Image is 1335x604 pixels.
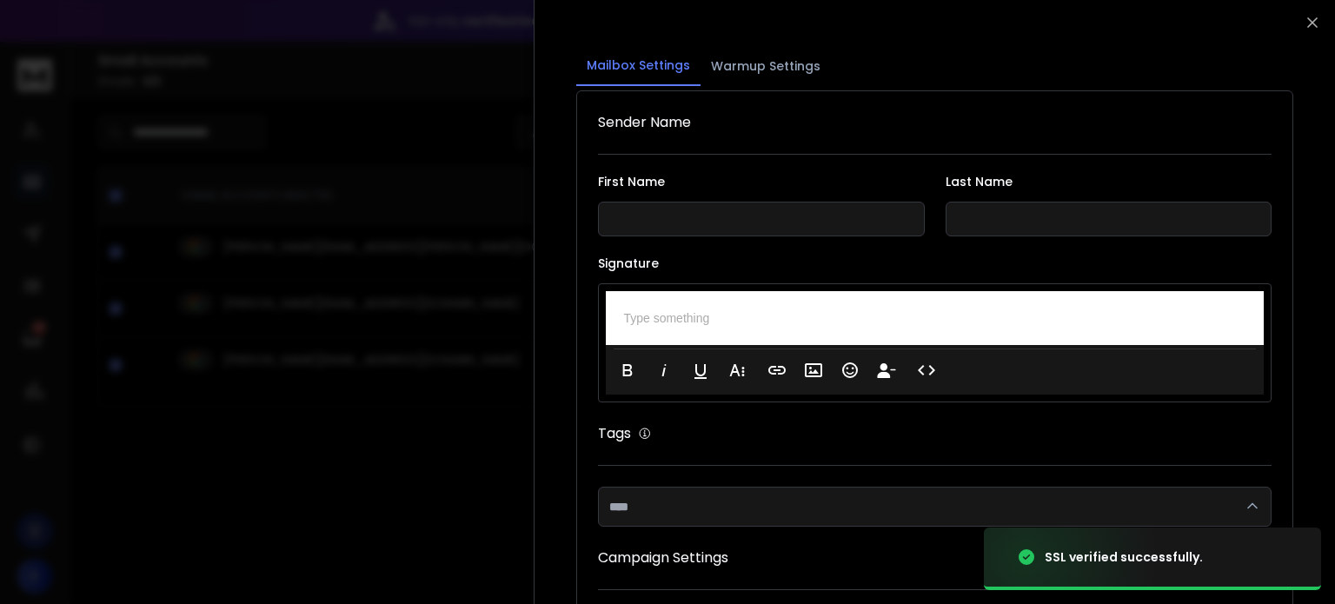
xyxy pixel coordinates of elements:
button: More Text [721,353,754,388]
button: Emoticons [834,353,867,388]
button: Bold (Ctrl+B) [611,353,644,388]
label: Last Name [946,176,1272,188]
h1: Campaign Settings [598,548,1272,568]
button: Insert Link (Ctrl+K) [760,353,794,388]
label: First Name [598,176,924,188]
button: Insert Unsubscribe Link [870,353,903,388]
h1: Tags [598,423,631,444]
button: Warmup Settings [701,47,831,85]
button: Insert Image (Ctrl+P) [797,353,830,388]
button: Code View [910,353,943,388]
button: Italic (Ctrl+I) [648,353,681,388]
div: SSL verified successfully. [1045,548,1203,566]
button: Mailbox Settings [576,46,701,86]
label: Signature [598,257,1272,269]
h1: Sender Name [598,112,1272,133]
